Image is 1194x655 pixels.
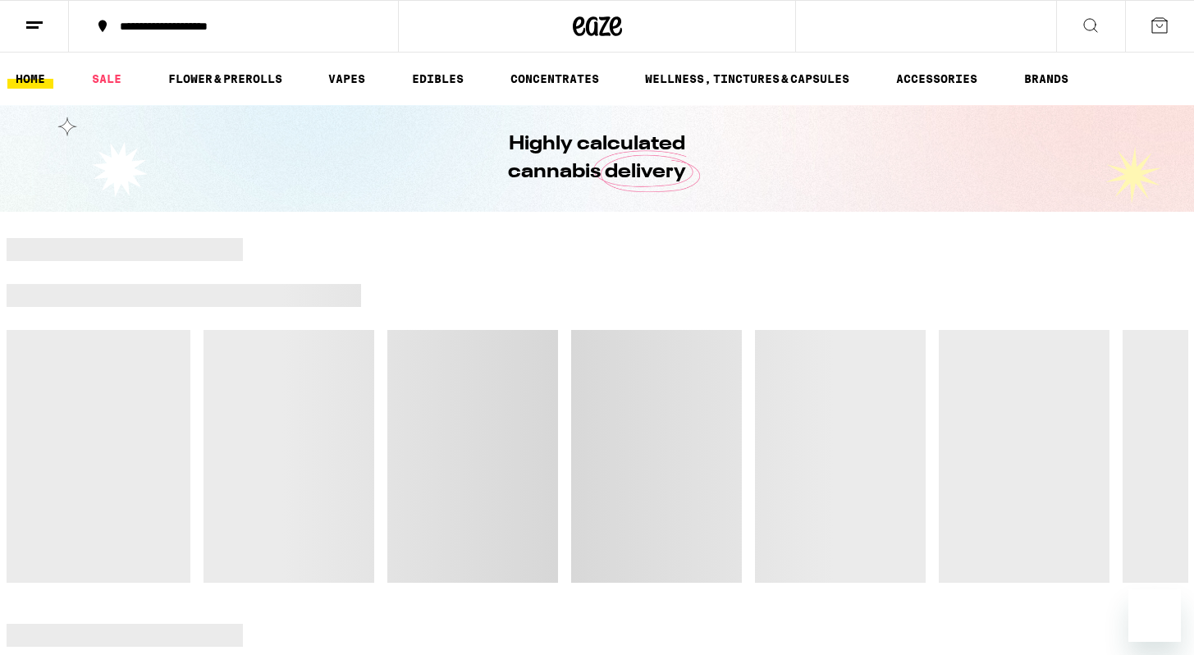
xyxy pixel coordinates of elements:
a: VAPES [320,69,373,89]
a: BRANDS [1016,69,1077,89]
a: HOME [7,69,53,89]
iframe: Button to launch messaging window [1128,589,1181,642]
a: EDIBLES [404,69,472,89]
a: WELLNESS, TINCTURES & CAPSULES [637,69,858,89]
a: ACCESSORIES [888,69,986,89]
a: FLOWER & PREROLLS [160,69,290,89]
h1: Highly calculated cannabis delivery [462,131,733,186]
a: SALE [84,69,130,89]
a: CONCENTRATES [502,69,607,89]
